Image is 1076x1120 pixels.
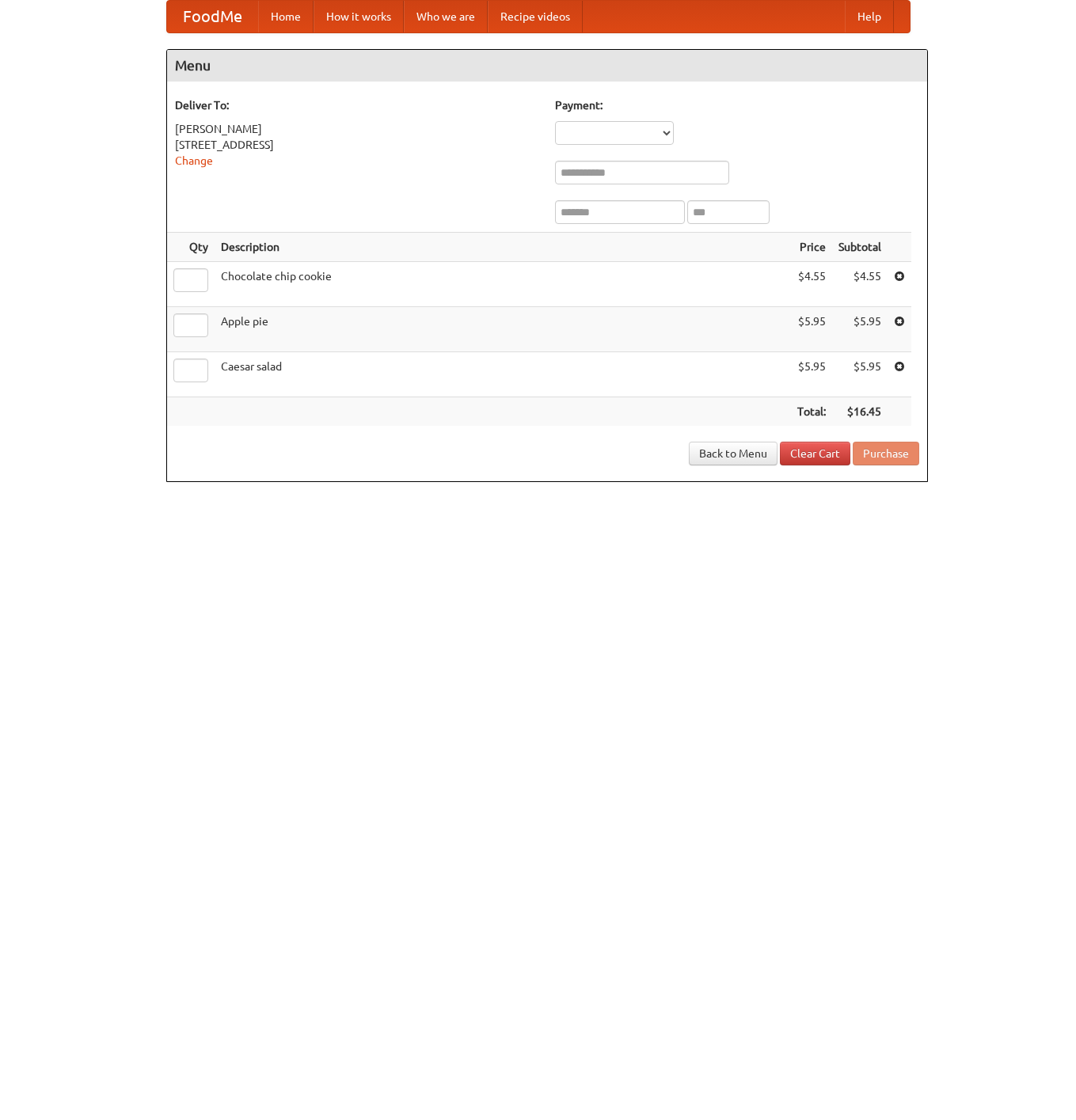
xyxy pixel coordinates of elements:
[832,397,888,427] th: $16.45
[791,307,832,352] td: $5.95
[404,1,488,32] a: Who we are
[215,307,791,352] td: Apple pie
[175,97,539,113] h5: Deliver To:
[488,1,583,32] a: Recipe videos
[167,50,927,82] h4: Menu
[215,233,791,262] th: Description
[791,262,832,307] td: $4.55
[555,97,919,113] h5: Payment:
[167,1,258,32] a: FoodMe
[167,233,215,262] th: Qty
[175,121,539,137] div: [PERSON_NAME]
[832,352,888,397] td: $5.95
[832,307,888,352] td: $5.95
[832,233,888,262] th: Subtotal
[845,1,894,32] a: Help
[853,442,919,465] button: Purchase
[215,262,791,307] td: Chocolate chip cookie
[175,137,539,153] div: [STREET_ADDRESS]
[689,442,778,465] a: Back to Menu
[791,397,832,427] th: Total:
[791,233,832,262] th: Price
[175,154,213,167] a: Change
[258,1,314,32] a: Home
[791,352,832,397] td: $5.95
[215,352,791,397] td: Caesar salad
[832,262,888,307] td: $4.55
[780,442,850,465] a: Clear Cart
[314,1,404,32] a: How it works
